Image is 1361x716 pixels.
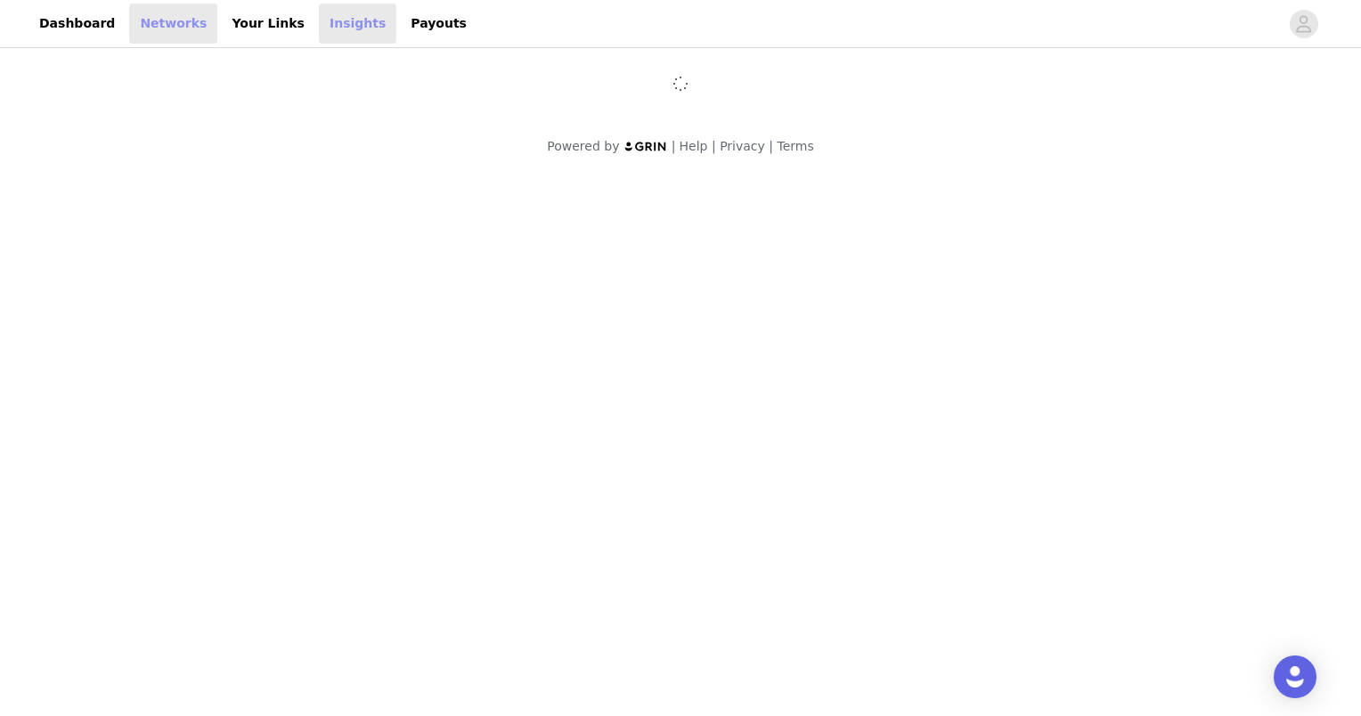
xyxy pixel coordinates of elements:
[623,141,668,152] img: logo
[777,139,813,153] a: Terms
[769,139,773,153] span: |
[547,139,619,153] span: Powered by
[672,139,676,153] span: |
[129,4,217,44] a: Networks
[712,139,716,153] span: |
[1295,10,1312,38] div: avatar
[1274,655,1316,698] div: Open Intercom Messenger
[29,4,126,44] a: Dashboard
[720,139,765,153] a: Privacy
[221,4,315,44] a: Your Links
[319,4,396,44] a: Insights
[400,4,477,44] a: Payouts
[680,139,708,153] a: Help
